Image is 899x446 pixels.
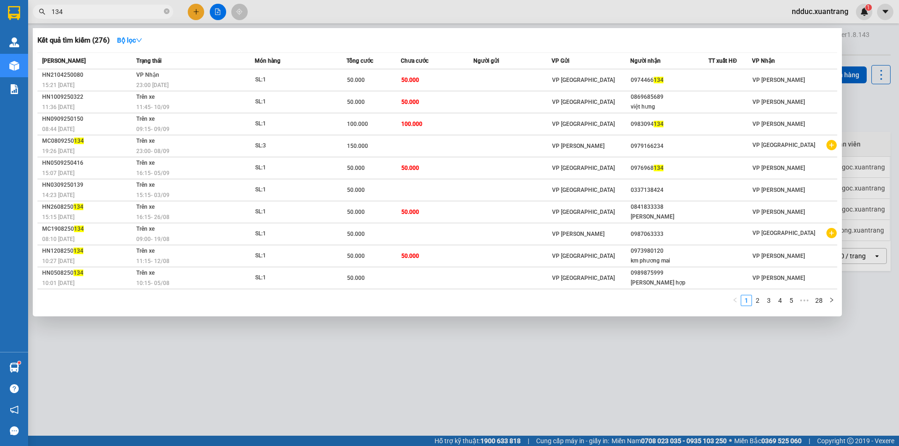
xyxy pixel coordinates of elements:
div: SL: 1 [255,251,325,261]
span: VP [PERSON_NAME] [752,253,805,259]
div: SL: 1 [255,97,325,107]
div: 0841833338 [631,202,708,212]
span: 50.000 [347,187,365,193]
li: 4 [774,295,786,306]
span: VP Nhận [752,58,775,64]
span: 09:00 - 19/08 [136,236,169,242]
span: Trên xe [136,160,155,166]
span: 50.000 [401,209,419,215]
span: VP [PERSON_NAME] [752,165,805,171]
img: solution-icon [9,84,19,94]
div: 0973980120 [631,246,708,256]
span: Trên xe [136,94,155,100]
span: VP [GEOGRAPHIC_DATA] [752,230,815,236]
div: 0979166234 [631,141,708,151]
div: HN1009250322 [42,92,133,102]
span: VP [PERSON_NAME] [752,209,805,215]
div: [PERSON_NAME] [631,212,708,222]
span: VP [PERSON_NAME] [552,143,604,149]
div: HN1208250 [42,246,133,256]
span: VP [PERSON_NAME] [752,99,805,105]
span: Trên xe [136,270,155,276]
li: Next 5 Pages [797,295,812,306]
span: VP Gửi [552,58,569,64]
a: 4 [775,295,785,306]
span: 134 [654,121,663,127]
div: HN0508250 [42,268,133,278]
input: Tìm tên, số ĐT hoặc mã đơn [52,7,162,17]
span: VP [PERSON_NAME] [752,77,805,83]
span: close-circle [164,7,169,16]
div: HN2104250080 [42,70,133,80]
a: 1 [741,295,752,306]
span: 10:01 [DATE] [42,280,74,286]
span: VP [GEOGRAPHIC_DATA] [552,121,615,127]
div: SL: 1 [255,119,325,129]
span: Trên xe [136,182,155,188]
div: 0337138424 [631,185,708,195]
span: Món hàng [255,58,280,64]
span: notification [10,405,19,414]
div: SL: 1 [255,163,325,173]
span: Trạng thái [136,58,162,64]
li: 1 [741,295,752,306]
div: SL: 1 [255,229,325,239]
span: VP [GEOGRAPHIC_DATA] [552,209,615,215]
div: SL: 1 [255,207,325,217]
a: 2 [752,295,763,306]
span: VP [GEOGRAPHIC_DATA] [552,99,615,105]
span: Trên xe [136,138,155,144]
span: 15:15 [DATE] [42,214,74,220]
span: message [10,426,19,435]
img: logo-vxr [8,6,20,20]
span: Trên xe [136,248,155,254]
span: down [136,37,142,44]
span: 134 [74,270,83,276]
img: warehouse-icon [9,37,19,47]
span: VP [PERSON_NAME] [752,121,805,127]
span: 09:15 - 09/09 [136,126,169,132]
div: SL: 1 [255,185,325,195]
span: 100.000 [401,121,422,127]
span: search [39,8,45,15]
li: Previous Page [730,295,741,306]
span: [PERSON_NAME] [42,58,86,64]
div: HN0309250139 [42,180,133,190]
span: Trên xe [136,204,155,210]
span: 10:15 - 05/08 [136,280,169,286]
span: plus-circle [826,228,837,238]
a: 3 [764,295,774,306]
span: 134 [654,77,663,83]
div: MC0809250 [42,136,133,146]
span: VP [GEOGRAPHIC_DATA] [552,165,615,171]
span: Trên xe [136,116,155,122]
span: Người nhận [630,58,661,64]
span: 08:44 [DATE] [42,126,74,132]
span: 16:15 - 26/08 [136,214,169,220]
span: plus-circle [826,140,837,150]
span: Người gửi [473,58,499,64]
span: 23:00 [DATE] [136,82,169,88]
span: 134 [654,165,663,171]
div: 0989875999 [631,268,708,278]
span: VP [GEOGRAPHIC_DATA] [552,77,615,83]
strong: Bộ lọc [117,37,142,44]
div: SL: 1 [255,273,325,283]
li: 28 [812,295,826,306]
div: HN2608250 [42,202,133,212]
img: warehouse-icon [9,61,19,71]
span: 15:21 [DATE] [42,82,74,88]
span: 150.000 [347,143,368,149]
div: 0974466 [631,75,708,85]
div: HN0509250416 [42,158,133,168]
span: right [829,297,834,303]
span: 23:00 - 08/09 [136,148,169,154]
span: VP [PERSON_NAME] [752,275,805,281]
span: VP [PERSON_NAME] [752,187,805,193]
div: 0869685689 [631,92,708,102]
div: việt hưng [631,102,708,112]
sup: 1 [18,361,21,364]
button: right [826,295,837,306]
span: VP [GEOGRAPHIC_DATA] [752,142,815,148]
a: 5 [786,295,796,306]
